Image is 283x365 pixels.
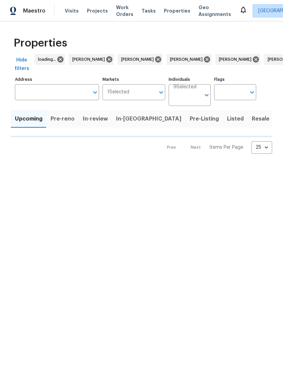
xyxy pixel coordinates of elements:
span: [PERSON_NAME] [72,56,108,63]
span: 1 Selected [107,89,129,95]
span: Projects [87,7,108,14]
span: In-[GEOGRAPHIC_DATA] [116,114,182,124]
span: Listed [227,114,244,124]
span: Hide filters [14,56,30,73]
span: Pre-Listing [190,114,219,124]
span: [PERSON_NAME] [219,56,254,63]
span: [PERSON_NAME] [170,56,205,63]
label: Individuals [169,77,211,81]
span: Properties [14,40,67,47]
span: [PERSON_NAME] [121,56,156,63]
button: Open [202,90,211,100]
label: Markets [102,77,166,81]
span: Work Orders [116,4,133,18]
span: 9 Selected [173,84,196,90]
span: Visits [65,7,79,14]
div: loading... [35,54,65,65]
span: Tasks [141,8,156,13]
nav: Pagination Navigation [161,141,272,154]
div: [PERSON_NAME] [167,54,211,65]
span: Resale [252,114,269,124]
span: loading... [38,56,59,63]
span: Properties [164,7,190,14]
label: Flags [214,77,256,81]
div: [PERSON_NAME] [69,54,114,65]
div: [PERSON_NAME] [118,54,163,65]
button: Open [156,88,166,97]
span: Upcoming [15,114,42,124]
p: Items Per Page [209,144,243,151]
button: Hide filters [11,54,33,75]
button: Open [247,88,257,97]
span: In-review [83,114,108,124]
button: Open [90,88,100,97]
div: [PERSON_NAME] [215,54,260,65]
label: Address [15,77,99,81]
span: Pre-reno [51,114,75,124]
div: 25 [251,139,272,156]
span: Geo Assignments [199,4,231,18]
span: Maestro [23,7,45,14]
